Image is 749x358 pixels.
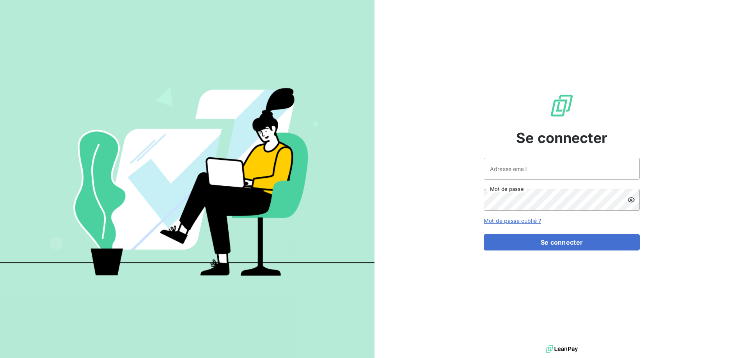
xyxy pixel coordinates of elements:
[549,93,574,118] img: Logo LeanPay
[516,127,607,148] span: Se connecter
[546,343,578,355] img: logo
[484,234,640,250] button: Se connecter
[484,158,640,180] input: placeholder
[484,217,541,224] a: Mot de passe oublié ?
